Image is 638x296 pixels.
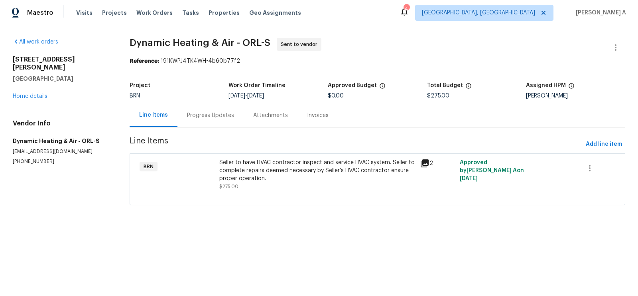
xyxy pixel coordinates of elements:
p: [PHONE_NUMBER] [13,158,110,165]
span: The total cost of line items that have been approved by both Opendoor and the Trade Partner. This... [379,83,386,93]
h5: Total Budget [427,83,463,88]
div: 4 [404,5,409,13]
span: Geo Assignments [249,9,301,17]
a: All work orders [13,39,58,45]
h2: [STREET_ADDRESS][PERSON_NAME] [13,56,110,72]
h4: Vendor Info [13,119,110,127]
h5: Approved Budget [328,83,377,88]
p: [EMAIL_ADDRESS][DOMAIN_NAME] [13,148,110,155]
span: BRN [130,93,140,99]
span: - [228,93,264,99]
h5: Project [130,83,150,88]
h5: Work Order Timeline [228,83,286,88]
span: Add line item [586,139,622,149]
span: [DATE] [247,93,264,99]
a: Home details [13,93,47,99]
div: Progress Updates [187,111,234,119]
span: Visits [76,9,93,17]
span: [DATE] [228,93,245,99]
span: Maestro [27,9,53,17]
span: The hpm assigned to this work order. [568,83,575,93]
span: Work Orders [136,9,173,17]
div: Line Items [139,111,168,119]
span: Line Items [130,137,583,152]
span: $275.00 [219,184,238,189]
span: [DATE] [460,176,478,181]
span: [GEOGRAPHIC_DATA], [GEOGRAPHIC_DATA] [422,9,535,17]
h5: Dynamic Heating & Air - ORL-S [13,137,110,145]
span: [PERSON_NAME] A [573,9,626,17]
span: Sent to vendor [281,40,321,48]
span: Tasks [182,10,199,16]
span: The total cost of line items that have been proposed by Opendoor. This sum includes line items th... [465,83,472,93]
span: Dynamic Heating & Air - ORL-S [130,38,270,48]
div: Attachments [253,111,288,119]
span: Projects [102,9,127,17]
span: $0.00 [328,93,344,99]
span: $275.00 [427,93,449,99]
div: Seller to have HVAC contractor inspect and service HVAC system. Seller to complete repairs deemed... [219,159,415,183]
span: Approved by [PERSON_NAME] A on [460,160,524,181]
span: BRN [140,163,157,171]
button: Add line item [583,137,625,152]
div: 191KWPJ4TK4WH-4b60b77f2 [130,57,625,65]
div: Invoices [307,111,329,119]
h5: Assigned HPM [526,83,566,88]
div: [PERSON_NAME] [526,93,625,99]
div: 2 [420,159,455,168]
b: Reference: [130,58,159,64]
h5: [GEOGRAPHIC_DATA] [13,75,110,83]
span: Properties [209,9,240,17]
